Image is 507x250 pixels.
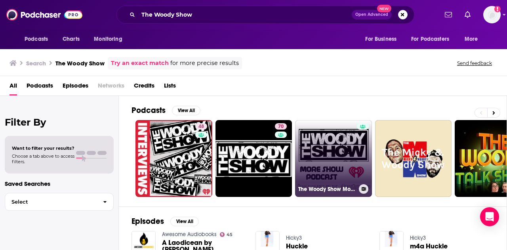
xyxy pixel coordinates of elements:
a: Charts [57,32,84,47]
p: Saved Searches [5,180,114,187]
a: 70 [275,123,287,130]
button: Send feedback [455,60,494,67]
h3: Search [26,59,46,67]
a: All [10,79,17,95]
a: 45 [220,232,233,237]
button: open menu [88,32,132,47]
a: Awesome Audiobooks [162,231,217,238]
span: For Business [365,34,396,45]
span: for more precise results [170,59,239,68]
div: Open Intercom Messenger [480,207,499,226]
span: Monitoring [94,34,122,45]
a: Credits [134,79,154,95]
span: Want to filter your results? [12,145,74,151]
h2: Filter By [5,116,114,128]
a: The Woody Show More Show [295,120,372,197]
a: 48 [135,120,212,197]
img: Podchaser - Follow, Share and Rate Podcasts [6,7,82,22]
div: Search podcasts, credits, & more... [116,6,414,24]
span: Choose a tab above to access filters. [12,153,74,164]
h2: Podcasts [132,105,166,115]
button: open menu [360,32,406,47]
a: Episodes [63,79,88,95]
a: m4a Huckle [410,243,448,250]
button: View All [172,106,200,115]
a: Try an exact match [111,59,169,68]
h2: Episodes [132,216,164,226]
button: open menu [19,32,58,47]
span: Open Advanced [355,13,388,17]
a: EpisodesView All [132,216,199,226]
span: 70 [278,123,284,131]
span: 45 [227,233,233,237]
img: User Profile [483,6,501,23]
span: Select [5,199,97,204]
h3: The Woody Show [55,59,105,67]
a: Hicky3 [286,235,302,241]
span: Charts [63,34,80,45]
button: Select [5,193,114,211]
a: Hicky3 [410,235,426,241]
button: Open AdvancedNew [352,10,392,19]
span: Networks [98,79,124,95]
button: View All [170,217,199,226]
a: Lists [164,79,176,95]
span: Logged in as meg_reilly_edl [483,6,501,23]
a: PodcastsView All [132,105,200,115]
a: Show notifications dropdown [461,8,474,21]
span: New [377,5,391,12]
button: open menu [406,32,461,47]
svg: Add a profile image [494,6,501,12]
a: Huckle [286,243,308,250]
span: More [465,34,478,45]
span: 48 [198,123,204,131]
input: Search podcasts, credits, & more... [138,8,352,21]
a: Podcasts [27,79,53,95]
span: Podcasts [25,34,48,45]
span: For Podcasters [411,34,449,45]
a: Show notifications dropdown [442,8,455,21]
button: open menu [459,32,488,47]
a: 48 [195,123,207,130]
h3: The Woody Show More Show [298,186,356,193]
a: 70 [215,120,292,197]
button: Show profile menu [483,6,501,23]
